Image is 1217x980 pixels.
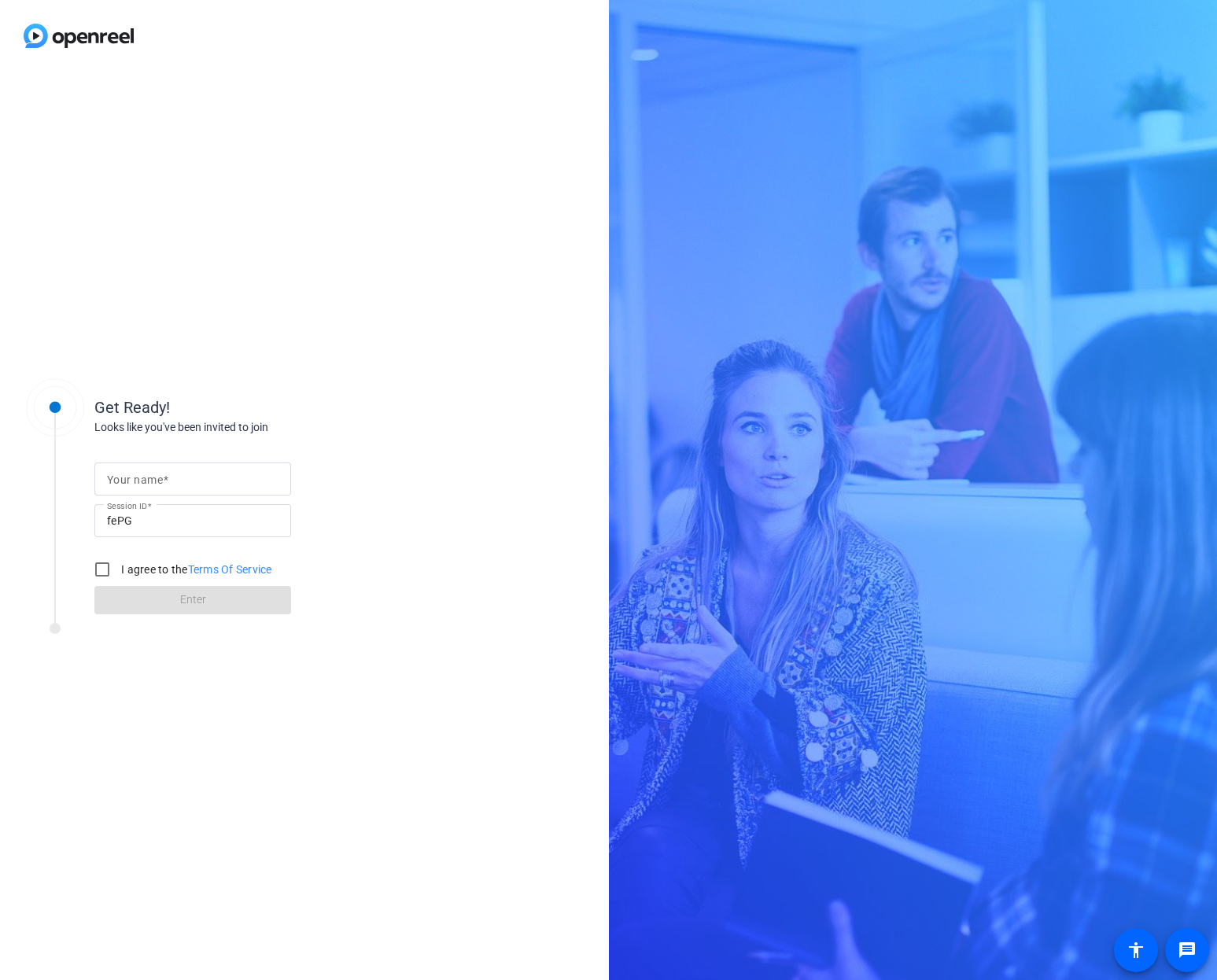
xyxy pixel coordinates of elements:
mat-icon: accessibility [1127,941,1145,960]
mat-label: Your name [107,473,163,486]
div: Get Ready! [94,396,409,419]
mat-icon: message [1178,941,1197,960]
label: I agree to the [118,562,272,577]
mat-label: Session ID [107,501,147,510]
a: Terms Of Service [188,563,272,576]
div: Looks like you've been invited to join [94,419,409,436]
